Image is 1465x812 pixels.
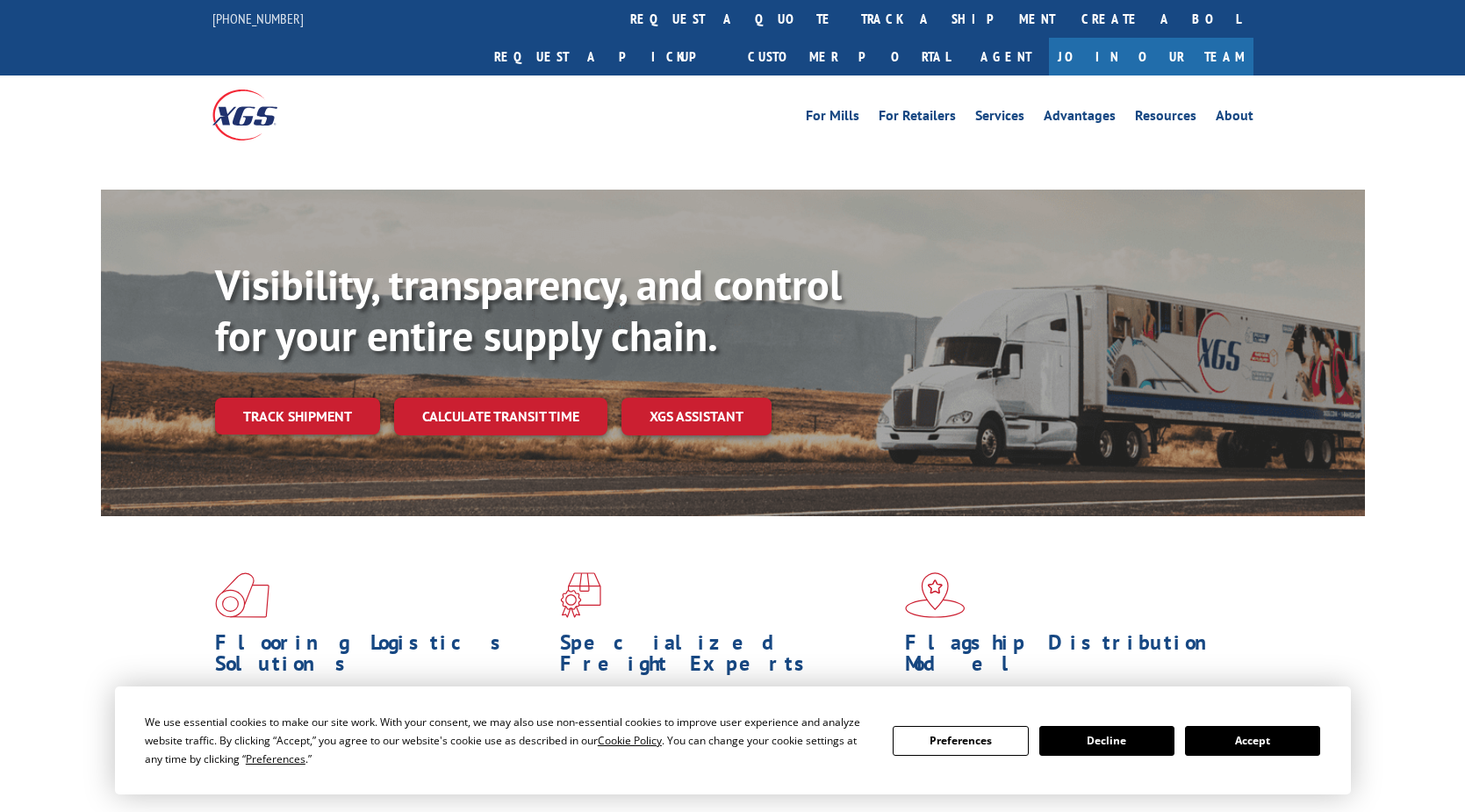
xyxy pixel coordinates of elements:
[905,683,1228,724] span: Our agile distribution network gives you nationwide inventory management on demand.
[1185,726,1320,756] button: Accept
[246,751,305,766] span: Preferences
[621,398,772,435] a: XGS ASSISTANT
[905,572,966,618] img: xgs-icon-flagship-distribution-model-red
[963,38,1049,75] a: Agent
[1039,726,1174,756] button: Decline
[1044,109,1116,128] a: Advantages
[215,572,269,618] img: xgs-icon-total-supply-chain-intelligence-red
[215,398,380,435] a: Track shipment
[598,733,662,748] span: Cookie Policy
[145,713,872,768] div: We use essential cookies to make our site work. With your consent, we may also use non-essential ...
[560,683,892,761] p: From 123 overlength loads to delicate cargo, our experienced staff knows the best way to move you...
[560,632,892,683] h1: Specialized Freight Experts
[905,632,1237,683] h1: Flagship Distribution Model
[1049,38,1253,75] a: Join Our Team
[212,10,304,27] a: [PHONE_NUMBER]
[975,109,1024,128] a: Services
[879,109,956,128] a: For Retailers
[893,726,1028,756] button: Preferences
[215,683,546,745] span: As an industry carrier of choice, XGS has brought innovation and dedication to flooring logistics...
[1135,109,1196,128] a: Resources
[560,572,601,618] img: xgs-icon-focused-on-flooring-red
[215,632,547,683] h1: Flooring Logistics Solutions
[806,109,859,128] a: For Mills
[481,38,735,75] a: Request a pickup
[215,257,842,363] b: Visibility, transparency, and control for your entire supply chain.
[394,398,607,435] a: Calculate transit time
[115,686,1351,794] div: Cookie Consent Prompt
[1216,109,1253,128] a: About
[735,38,963,75] a: Customer Portal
